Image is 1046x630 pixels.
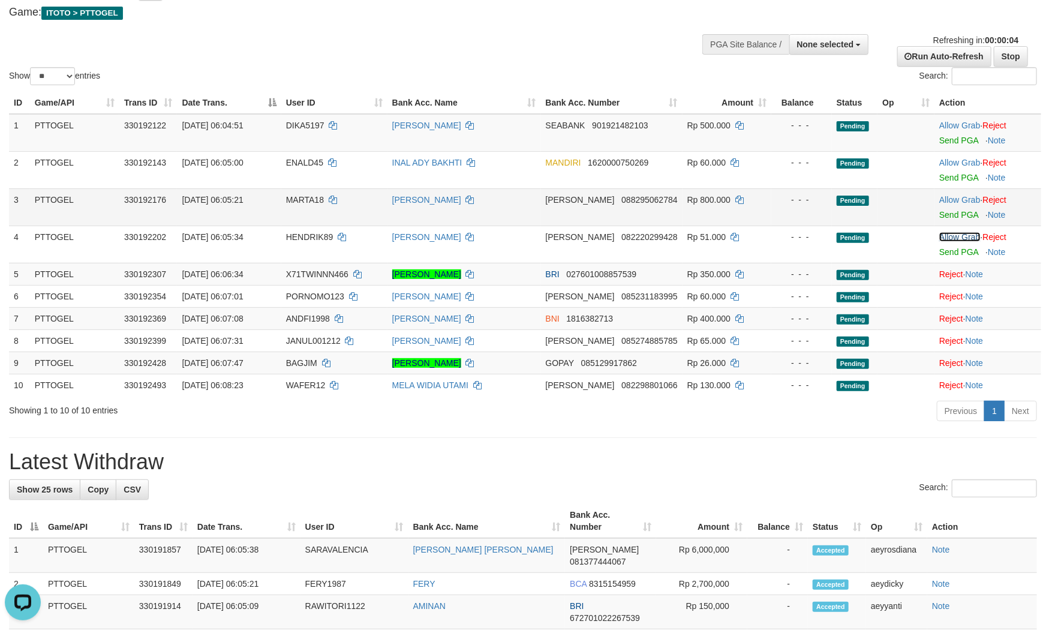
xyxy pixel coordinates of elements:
span: Copy 027601008857539 to clipboard [567,269,637,279]
a: Note [932,545,950,554]
div: - - - [776,119,826,131]
span: Rp 800.000 [687,195,731,205]
a: Next [1004,401,1037,421]
span: 330192307 [124,269,166,279]
td: PTTOGEL [30,151,119,188]
span: Copy 081377444067 to clipboard [570,557,626,566]
span: Pending [837,292,869,302]
span: Rp 60.000 [687,158,726,167]
span: 330192202 [124,232,166,242]
a: Reject [939,292,963,301]
td: 5 [9,263,30,285]
span: Rp 26.000 [687,358,726,368]
span: Copy 085129917862 to clipboard [581,358,637,368]
a: AMINAN [413,601,446,611]
a: Reject [982,158,1006,167]
a: Previous [937,401,985,421]
th: Trans ID: activate to sort column ascending [134,504,193,538]
td: · [934,263,1041,285]
div: - - - [776,357,826,369]
div: PGA Site Balance / [702,34,789,55]
span: Pending [837,359,869,369]
span: GOPAY [546,358,574,368]
a: Send PGA [939,136,978,145]
a: Reject [982,121,1006,130]
td: [DATE] 06:05:38 [193,538,300,573]
a: [PERSON_NAME] [392,292,461,301]
a: Note [932,601,950,611]
span: Copy 085231183995 to clipboard [621,292,677,301]
td: aeyyanti [866,595,927,629]
span: Pending [837,314,869,325]
span: Refreshing in: [933,35,1018,45]
a: Reject [939,380,963,390]
label: Search: [919,67,1037,85]
td: PTTOGEL [30,226,119,263]
span: [PERSON_NAME] [546,232,615,242]
th: Bank Acc. Number: activate to sort column ascending [541,92,683,114]
td: PTTOGEL [30,285,119,307]
a: Note [966,269,984,279]
div: - - - [776,335,826,347]
a: Note [966,314,984,323]
div: - - - [776,379,826,391]
span: Rp 500.000 [687,121,731,130]
td: 4 [9,226,30,263]
span: 330192143 [124,158,166,167]
th: Action [927,504,1037,538]
span: [DATE] 06:05:21 [182,195,243,205]
span: · [939,158,982,167]
div: - - - [776,231,826,243]
a: Send PGA [939,210,978,220]
div: - - - [776,157,826,169]
th: Amount: activate to sort column ascending [683,92,772,114]
td: PTTOGEL [30,188,119,226]
span: X71TWINNN466 [286,269,348,279]
span: 330192369 [124,314,166,323]
span: BRI [570,601,584,611]
a: MELA WIDIA UTAMI [392,380,468,390]
span: ANDFI1998 [286,314,330,323]
span: Rp 350.000 [687,269,731,279]
span: Copy [88,485,109,494]
td: · [934,226,1041,263]
th: Status [832,92,878,114]
td: 330191857 [134,538,193,573]
a: Note [988,136,1006,145]
span: WAFER12 [286,380,326,390]
td: PTTOGEL [30,114,119,152]
div: - - - [776,313,826,325]
span: [PERSON_NAME] [546,292,615,301]
input: Search: [952,67,1037,85]
a: Note [966,336,984,346]
td: [DATE] 06:05:09 [193,595,300,629]
td: Rp 150,000 [656,595,747,629]
td: PTTOGEL [43,538,134,573]
td: · [934,307,1041,329]
span: Accepted [813,602,849,612]
span: 330192354 [124,292,166,301]
td: · [934,188,1041,226]
td: 1 [9,538,43,573]
td: 6 [9,285,30,307]
span: Copy 901921482103 to clipboard [592,121,648,130]
strong: 00:00:04 [985,35,1018,45]
span: [DATE] 06:04:51 [182,121,243,130]
a: Reject [982,232,1006,242]
td: 3 [9,188,30,226]
span: Copy 1816382713 to clipboard [567,314,614,323]
th: Date Trans.: activate to sort column ascending [193,504,300,538]
td: 10 [9,374,30,396]
span: Copy 8315154959 to clipboard [589,579,636,589]
a: Send PGA [939,247,978,257]
span: BAGJIM [286,358,317,368]
button: None selected [789,34,869,55]
td: 1 [9,114,30,152]
a: Send PGA [939,173,978,182]
span: JANUL001212 [286,336,341,346]
label: Show entries [9,67,100,85]
span: MANDIRI [546,158,581,167]
td: PTTOGEL [30,329,119,352]
span: Copy 672701022267539 to clipboard [570,613,640,623]
select: Showentries [30,67,75,85]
